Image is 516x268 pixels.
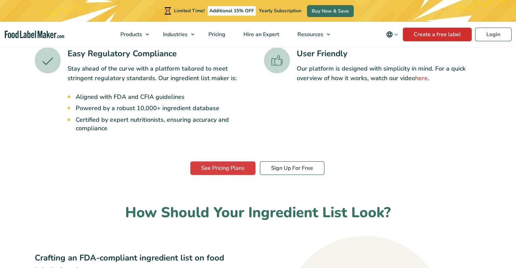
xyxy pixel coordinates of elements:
a: See Pricing Plans [190,161,255,175]
a: Food Label Maker homepage [5,31,64,39]
a: Industries [154,22,198,47]
li: Certified by expert nutritionists, ensuring accuracy and compliance [76,116,252,133]
span: Industries [161,31,188,38]
span: Limited Time! [174,8,205,14]
span: Pricing [206,31,226,38]
a: Hire an Expert [235,22,287,47]
span: Resources [295,31,324,38]
span: Hire an Expert [241,31,280,38]
img: A green tick icon. [35,47,61,73]
a: Create a free label [403,28,472,41]
p: Stay ahead of the curve with a platform tailored to meet stringent regulatory standards. Our ingr... [68,64,252,84]
h3: User Friendly [297,47,482,60]
a: Login [475,28,512,41]
img: A green thumbs up icon. [264,47,290,73]
a: Resources [289,22,334,47]
a: Products [112,22,152,47]
h2: How Should Your Ingredient List Look? [35,204,482,222]
a: Sign Up For Free [260,161,324,175]
li: Powered by a robust 10,000+ ingredient database [76,104,252,113]
a: Buy Now & Save [307,5,354,17]
button: Change language [381,28,403,41]
li: Aligned with FDA and CFIA guidelines [76,93,252,101]
span: Products [118,31,143,38]
h3: Easy Regulatory Compliance [68,47,252,60]
span: Yearly Subscription [259,8,301,14]
span: Additional 15% OFF [208,6,256,16]
p: Our platform is designed with simplicity in mind. For a quick overview of how it works, watch our... [297,64,482,84]
a: Pricing [200,22,233,47]
a: here [415,74,428,82]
